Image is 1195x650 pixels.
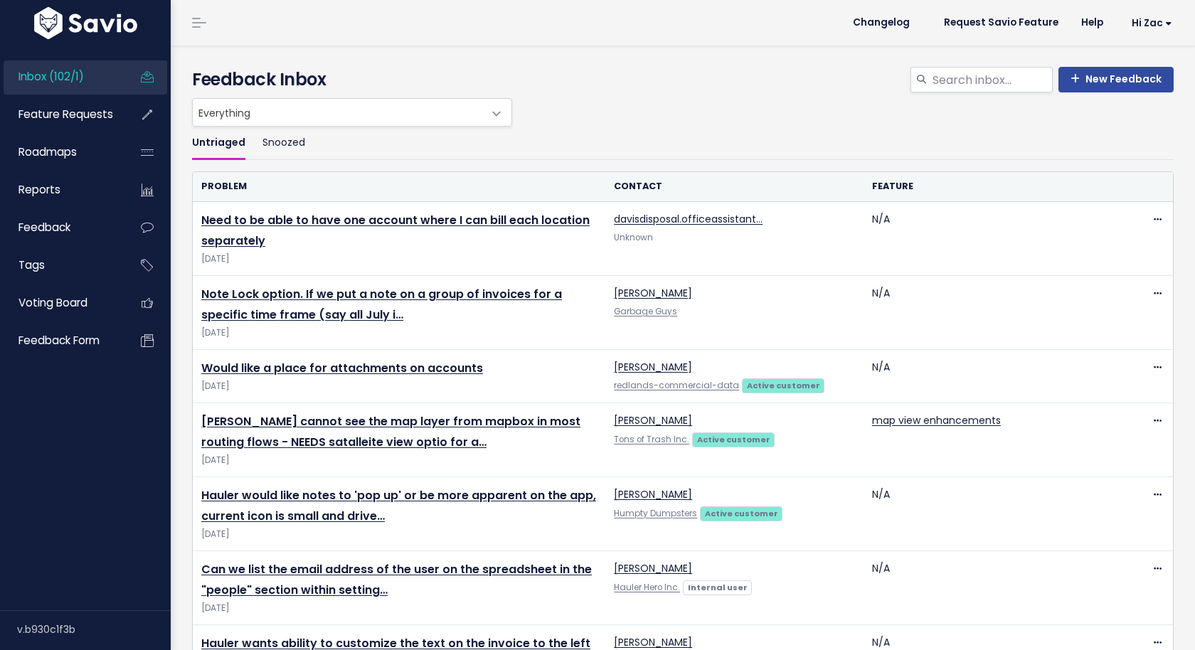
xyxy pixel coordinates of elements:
td: N/A [864,551,1122,625]
a: Roadmaps [4,136,118,169]
div: v.b930c1f3b [17,611,171,648]
span: [DATE] [201,326,597,341]
a: Feedback [4,211,118,244]
a: [PERSON_NAME] [614,561,692,575]
a: Inbox (102/1) [4,60,118,93]
span: [DATE] [201,453,597,468]
span: Feedback [18,220,70,235]
a: Active customer [692,432,775,446]
span: Reports [18,182,60,197]
a: Humpty Dumpsters [614,508,697,519]
ul: Filter feature requests [192,127,1174,160]
td: N/A [864,477,1122,551]
span: Changelog [853,18,910,28]
a: map view enhancements [872,413,1001,427]
span: Tags [18,257,45,272]
a: Would like a place for attachments on accounts [201,360,483,376]
a: Voting Board [4,287,118,319]
a: Snoozed [262,127,305,160]
a: Can we list the email address of the user on the spreadsheet in the "people" section within setting… [201,561,592,598]
span: [DATE] [201,252,597,267]
strong: Active customer [747,380,820,391]
input: Search inbox... [931,67,1053,92]
th: Contact [605,172,864,201]
span: Hi Zac [1132,18,1172,28]
span: Voting Board [18,295,87,310]
strong: Active customer [705,508,778,519]
span: Everything [193,99,483,126]
a: Active customer [700,506,782,520]
a: [PERSON_NAME] [614,286,692,300]
a: New Feedback [1058,67,1174,92]
span: [DATE] [201,379,597,394]
a: Hi Zac [1115,12,1184,34]
a: Tags [4,249,118,282]
a: redlands-commercial-data [614,380,739,391]
a: [PERSON_NAME] [614,360,692,374]
a: Request Savio Feature [933,12,1070,33]
a: Need to be able to have one account where I can bill each location separately [201,212,590,249]
span: Feature Requests [18,107,113,122]
span: Inbox (102/1) [18,69,84,84]
span: Feedback form [18,333,100,348]
strong: Internal user [688,582,748,593]
a: Garbage Guys [614,306,677,317]
span: [DATE] [201,527,597,542]
a: Tons of Trash Inc. [614,434,689,445]
a: Untriaged [192,127,245,160]
a: Hauler Hero Inc. [614,582,680,593]
a: Reports [4,174,118,206]
span: [DATE] [201,601,597,616]
a: davisdisposal.officeassistant… [614,212,763,226]
th: Feature [864,172,1122,201]
h4: Feedback Inbox [192,67,1174,92]
a: Feedback form [4,324,118,357]
a: Help [1070,12,1115,33]
a: Internal user [683,580,752,594]
th: Problem [193,172,605,201]
a: [PERSON_NAME] cannot see the map layer from mapbox in most routing flows - NEEDS satalleite view ... [201,413,580,450]
span: Unknown [614,232,653,243]
a: Note Lock option. If we put a note on a group of invoices for a specific time frame (say all July i… [201,286,562,323]
a: Hauler would like notes to 'pop up' or be more apparent on the app, current icon is small and drive… [201,487,596,524]
span: Roadmaps [18,144,77,159]
img: logo-white.9d6f32f41409.svg [31,7,141,39]
td: N/A [864,202,1122,276]
a: [PERSON_NAME] [614,413,692,427]
a: Active customer [742,378,824,392]
a: [PERSON_NAME] [614,487,692,501]
span: Everything [192,98,512,127]
td: N/A [864,350,1122,403]
a: Feature Requests [4,98,118,131]
strong: Active customer [697,434,770,445]
td: N/A [864,276,1122,350]
a: [PERSON_NAME] [614,635,692,649]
